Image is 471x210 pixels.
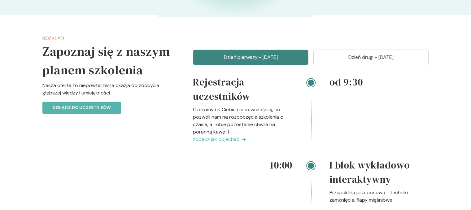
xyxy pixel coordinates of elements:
h4: od 9:30 [329,75,429,89]
h4: Rejestracja uczestników [193,75,292,106]
h5: Zapoznaj się z naszym planem szkolenia [42,42,173,79]
a: Dołącz do uczestników [42,104,121,111]
p: Rozkład [42,35,173,42]
p: Dołącz do uczestników [53,104,111,111]
p: Nasza oferta to niepowtarzalna okazja do zdobycia głębszej wiedzy i umiejętności [42,82,173,102]
h4: 10:00 [193,158,292,172]
button: Dzień pierwszy - [DATE] [193,50,308,65]
p: Przepuklina przeponowa - techniki zamknięcia, flapy mięśniowe [329,189,429,204]
button: Dołącz do uczestników [42,102,121,114]
span: zobacz jak dojechać [193,136,239,143]
p: Dzień pierwszy - [DATE] [201,54,301,61]
h4: I blok wykładowo-interaktywny [329,158,429,189]
p: Dzień drugi - [DATE] [321,54,421,61]
a: zobacz jak dojechać [193,136,292,143]
p: Czekamy na Ciebie nieco wcześniej, co pozwoli nam na rozpoczęcie szkolenia o czasie, a Tobie pozo... [193,106,292,136]
button: Dzień drugi - [DATE] [313,50,429,65]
